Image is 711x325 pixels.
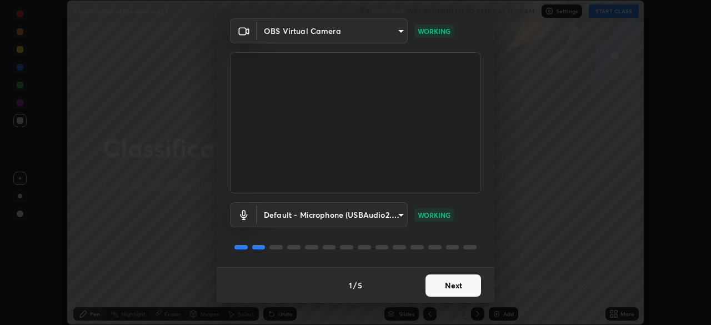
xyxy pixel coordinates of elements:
button: Next [425,274,481,297]
h4: 5 [358,279,362,291]
h4: 1 [349,279,352,291]
p: WORKING [418,26,450,36]
div: OBS Virtual Camera [257,202,408,227]
h4: / [353,279,357,291]
div: OBS Virtual Camera [257,18,408,43]
p: WORKING [418,210,450,220]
